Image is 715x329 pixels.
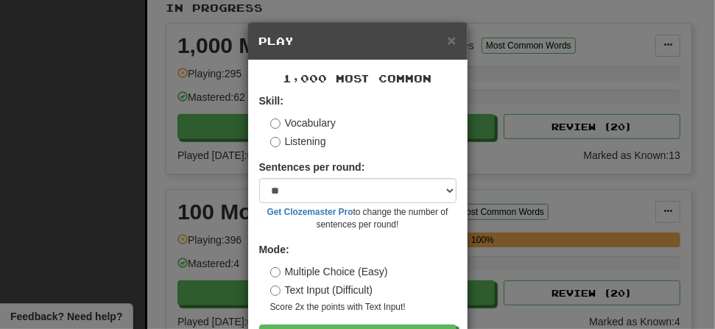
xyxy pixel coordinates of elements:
input: Vocabulary [270,118,281,129]
label: Vocabulary [270,116,336,130]
button: Close [447,32,456,48]
strong: Mode: [259,244,289,255]
span: 1,000 Most Common [283,72,432,85]
input: Text Input (Difficult) [270,286,281,296]
label: Multiple Choice (Easy) [270,264,388,279]
label: Sentences per round: [259,160,365,174]
label: Text Input (Difficult) [270,283,373,297]
small: to change the number of sentences per round! [259,206,457,231]
span: × [447,32,456,49]
label: Listening [270,134,326,149]
h5: Play [259,34,457,49]
input: Listening [270,137,281,147]
strong: Skill: [259,95,283,107]
small: Score 2x the points with Text Input ! [270,301,457,314]
input: Multiple Choice (Easy) [270,267,281,277]
a: Get Clozemaster Pro [267,207,353,217]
